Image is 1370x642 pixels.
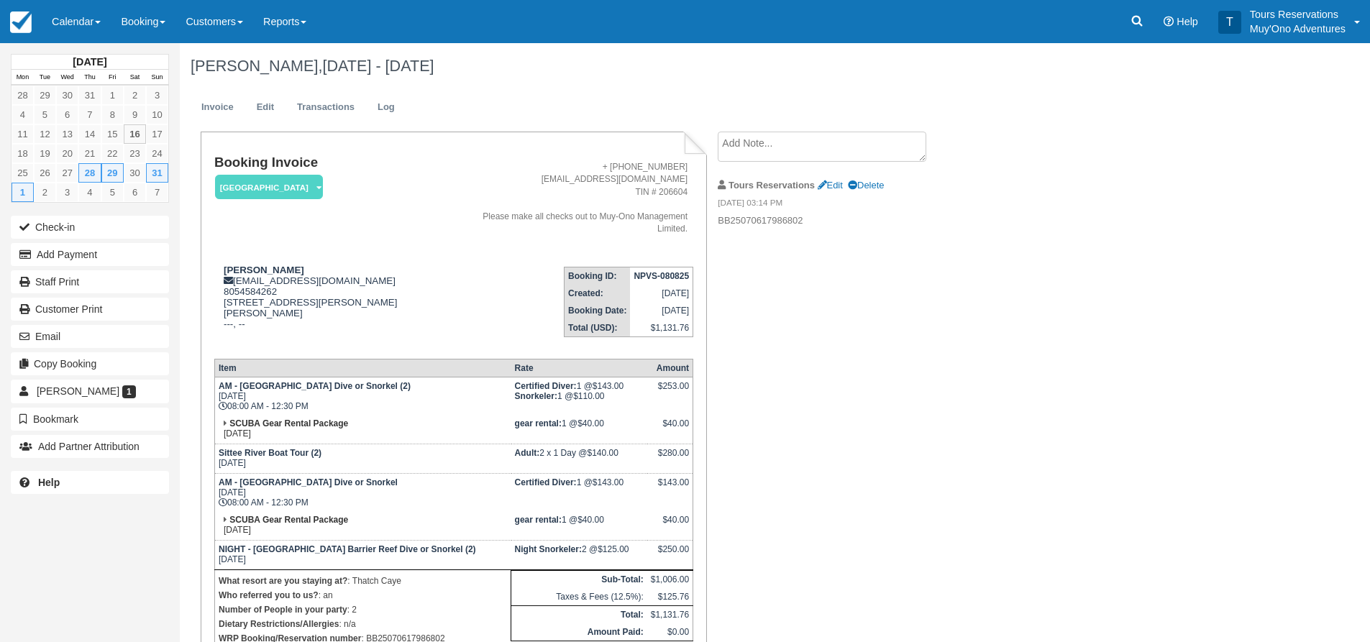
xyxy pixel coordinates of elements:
a: 7 [78,105,101,124]
a: 12 [34,124,56,144]
strong: Dietary Restrictions/Allergies [219,619,339,629]
a: 26 [34,163,56,183]
p: : 2 [219,602,507,617]
td: [DATE] [630,302,693,319]
strong: [PERSON_NAME] [224,265,304,275]
strong: gear rental [515,515,562,525]
td: [DATE] [214,511,511,541]
p: BB25070617986802 [718,214,960,228]
td: 1 @ [511,415,647,444]
a: 14 [78,124,101,144]
a: 1 [101,86,124,105]
strong: NPVS-080825 [634,271,689,281]
strong: Adult [515,448,540,458]
a: 10 [146,105,168,124]
td: [DATE] [214,444,511,474]
a: 29 [101,163,124,183]
a: 15 [101,124,124,144]
strong: Night Snorkeler [515,544,582,554]
address: + [PHONE_NUMBER] [EMAIL_ADDRESS][DOMAIN_NAME] TIN # 206604 Please make all checks out to Muy-Ono ... [465,161,688,235]
td: Taxes & Fees (12.5%): [511,588,647,606]
a: 30 [56,86,78,105]
th: Booking Date: [565,302,631,319]
a: 9 [124,105,146,124]
strong: SCUBA Gear Rental Package [229,418,348,428]
div: $250.00 [651,544,689,566]
a: 11 [12,124,34,144]
div: [EMAIL_ADDRESS][DOMAIN_NAME] 8054584262 [STREET_ADDRESS][PERSON_NAME][PERSON_NAME] ---, -- [214,265,460,347]
div: $40.00 [651,515,689,536]
span: $40.00 [577,515,604,525]
strong: What resort are you staying at? [219,576,347,586]
button: Email [11,325,169,348]
a: Edit [818,180,843,191]
th: Tue [34,70,56,86]
a: 1 [12,183,34,202]
td: 1 @ [511,474,647,512]
td: [DATE] [214,541,511,570]
strong: gear rental [515,418,562,428]
a: 30 [124,163,146,183]
td: [DATE] [214,415,511,444]
strong: Who referred you to us? [219,590,319,600]
a: 18 [12,144,34,163]
span: $40.00 [577,418,604,428]
strong: Number of People in your party [219,605,347,615]
a: 17 [146,124,168,144]
div: $143.00 [651,477,689,499]
th: Item [214,359,511,377]
a: Log [367,93,406,121]
a: 23 [124,144,146,163]
td: $1,006.00 [647,571,693,589]
th: Amount Paid: [511,623,647,642]
a: 21 [78,144,101,163]
h1: Booking Invoice [214,155,460,170]
strong: Certified Diver [515,381,577,391]
a: 22 [101,144,124,163]
th: Thu [78,70,101,86]
th: Rate [511,359,647,377]
img: checkfront-main-nav-mini-logo.png [10,12,32,33]
strong: AM - [GEOGRAPHIC_DATA] Dive or Snorkel (2) [219,381,411,391]
b: Help [38,477,60,488]
a: 19 [34,144,56,163]
strong: SCUBA Gear Rental Package [229,515,348,525]
th: Booking ID: [565,267,631,285]
td: 2 x 1 Day @ [511,444,647,474]
td: [DATE] 08:00 AM - 12:30 PM [214,377,511,416]
span: Help [1177,16,1198,27]
span: $143.00 [593,477,624,487]
a: 6 [124,183,146,202]
a: 2 [34,183,56,202]
a: Transactions [286,93,365,121]
span: $125.00 [598,544,629,554]
th: Sun [146,70,168,86]
th: Fri [101,70,124,86]
strong: AM - [GEOGRAPHIC_DATA] Dive or Snorkel [219,477,398,487]
span: 1 [122,385,136,398]
a: 24 [146,144,168,163]
a: 2 [124,86,146,105]
a: 5 [34,105,56,124]
p: Muy'Ono Adventures [1250,22,1346,36]
strong: Sittee River Boat Tour (2) [219,448,321,458]
p: Tours Reservations [1250,7,1346,22]
a: 25 [12,163,34,183]
button: Check-in [11,216,169,239]
td: $1,131.76 [647,606,693,624]
span: $110.00 [573,391,604,401]
a: 4 [12,105,34,124]
td: 1 @ 1 @ [511,377,647,416]
a: 3 [146,86,168,105]
button: Bookmark [11,408,169,431]
a: 16 [124,124,146,144]
a: 31 [78,86,101,105]
a: 27 [56,163,78,183]
a: [PERSON_NAME] 1 [11,380,169,403]
span: [PERSON_NAME] [37,385,119,397]
em: [DATE] 03:14 PM [718,197,960,213]
button: Copy Booking [11,352,169,375]
em: [GEOGRAPHIC_DATA] [215,175,323,200]
span: [DATE] - [DATE] [322,57,434,75]
div: $40.00 [651,418,689,440]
